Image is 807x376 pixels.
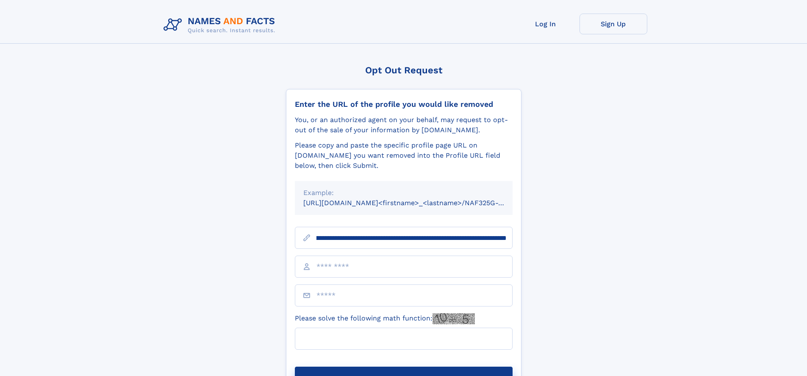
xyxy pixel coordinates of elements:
[295,115,513,135] div: You, or an authorized agent on your behalf, may request to opt-out of the sale of your informatio...
[303,188,504,198] div: Example:
[160,14,282,36] img: Logo Names and Facts
[286,65,521,75] div: Opt Out Request
[580,14,647,34] a: Sign Up
[303,199,529,207] small: [URL][DOMAIN_NAME]<firstname>_<lastname>/NAF325G-xxxxxxxx
[512,14,580,34] a: Log In
[295,313,475,324] label: Please solve the following math function:
[295,100,513,109] div: Enter the URL of the profile you would like removed
[295,140,513,171] div: Please copy and paste the specific profile page URL on [DOMAIN_NAME] you want removed into the Pr...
